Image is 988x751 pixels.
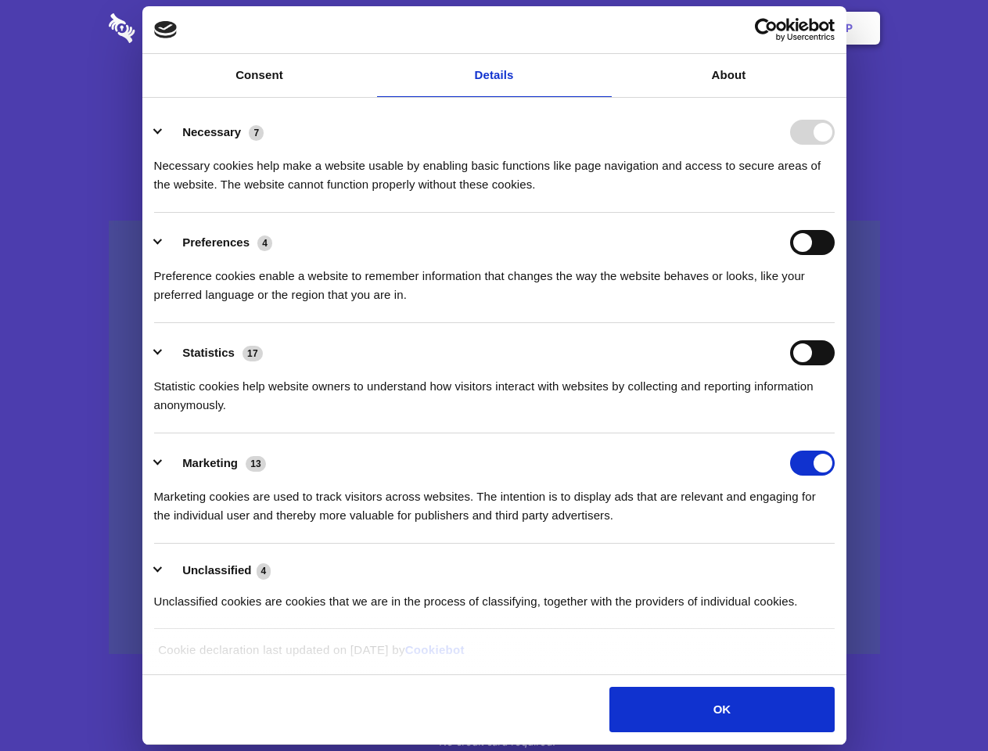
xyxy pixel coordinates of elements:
button: OK [609,687,834,732]
a: About [612,54,846,97]
span: 7 [249,125,264,141]
span: 4 [257,563,271,579]
a: Details [377,54,612,97]
a: Consent [142,54,377,97]
span: 13 [246,456,266,472]
div: Unclassified cookies are cookies that we are in the process of classifying, together with the pro... [154,580,835,611]
button: Statistics (17) [154,340,273,365]
div: Necessary cookies help make a website usable by enabling basic functions like page navigation and... [154,145,835,194]
div: Cookie declaration last updated on [DATE] by [146,641,842,671]
label: Statistics [182,346,235,359]
button: Preferences (4) [154,230,282,255]
button: Necessary (7) [154,120,274,145]
a: Login [710,4,778,52]
label: Preferences [182,235,250,249]
div: Preference cookies enable a website to remember information that changes the way the website beha... [154,255,835,304]
a: Wistia video thumbnail [109,221,880,655]
span: 17 [243,346,263,361]
a: Usercentrics Cookiebot - opens in a new window [698,18,835,41]
button: Marketing (13) [154,451,276,476]
a: Contact [634,4,706,52]
label: Marketing [182,456,238,469]
h1: Eliminate Slack Data Loss. [109,70,880,127]
a: Pricing [459,4,527,52]
img: logo-wordmark-white-trans-d4663122ce5f474addd5e946df7df03e33cb6a1c49d2221995e7729f52c070b2.svg [109,13,243,43]
img: logo [154,21,178,38]
button: Unclassified (4) [154,561,281,580]
h4: Auto-redaction of sensitive data, encrypted data sharing and self-destructing private chats. Shar... [109,142,880,194]
label: Necessary [182,125,241,138]
span: 4 [257,235,272,251]
div: Statistic cookies help website owners to understand how visitors interact with websites by collec... [154,365,835,415]
div: Marketing cookies are used to track visitors across websites. The intention is to display ads tha... [154,476,835,525]
iframe: Drift Widget Chat Controller [910,673,969,732]
a: Cookiebot [405,643,465,656]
